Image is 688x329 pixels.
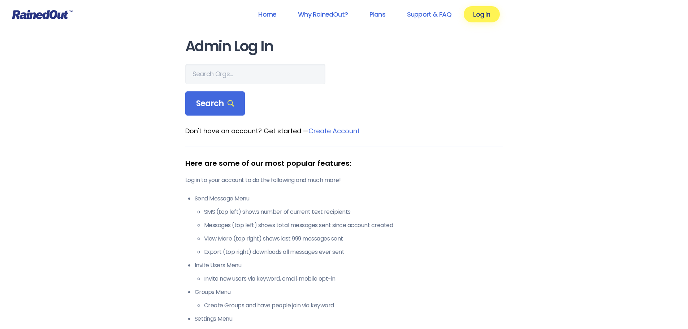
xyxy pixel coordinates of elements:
input: Search Orgs… [185,64,325,84]
a: Create Account [308,126,360,135]
li: Messages (top left) shows total messages sent since account created [204,221,503,230]
p: Log in to your account to do the following and much more! [185,176,503,185]
a: Support & FAQ [398,6,461,22]
li: SMS (top left) shows number of current text recipients [204,208,503,216]
li: Export (top right) downloads all messages ever sent [204,248,503,256]
li: Groups Menu [195,288,503,310]
a: Plans [360,6,395,22]
span: Search [196,99,234,109]
li: Invite Users Menu [195,261,503,283]
h1: Admin Log In [185,38,503,55]
div: Here are some of our most popular features: [185,158,503,169]
a: Home [249,6,286,22]
li: Send Message Menu [195,194,503,256]
li: Invite new users via keyword, email, mobile opt-in [204,274,503,283]
li: Create Groups and have people join via keyword [204,301,503,310]
a: Log In [464,6,499,22]
li: View More (top right) shows last 999 messages sent [204,234,503,243]
div: Search [185,91,245,116]
a: Why RainedOut? [289,6,357,22]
